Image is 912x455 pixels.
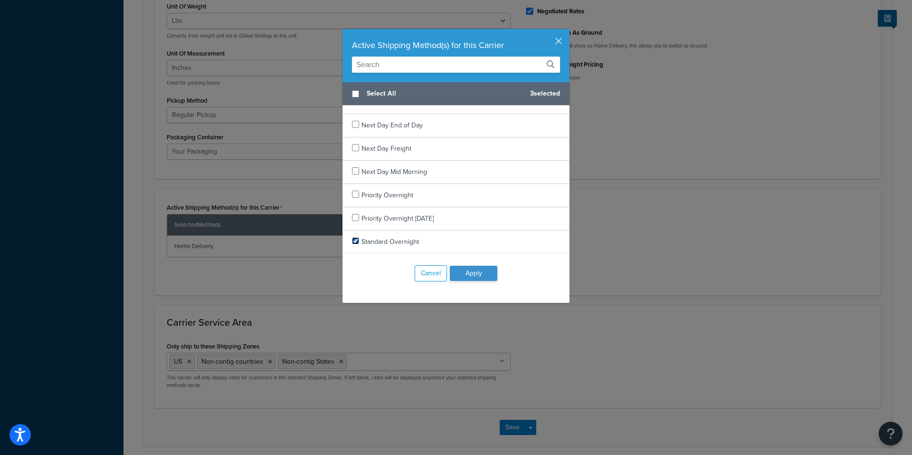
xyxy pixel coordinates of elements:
button: Cancel [415,265,447,281]
span: Priority Overnight [DATE] [361,213,434,223]
span: Standard Overnight [361,237,419,247]
span: Next Day Mid Morning [361,167,427,177]
span: Next Day Freight [361,144,411,154]
span: Select All [367,87,522,100]
button: Apply [450,266,497,281]
span: Priority Overnight [361,190,413,200]
span: Next Day End of Day [361,120,423,130]
input: Search [352,57,560,73]
div: 3 selected [342,82,570,106]
div: Active Shipping Method(s) for this Carrier [352,39,560,52]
